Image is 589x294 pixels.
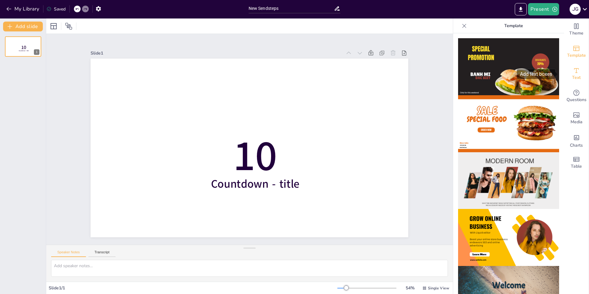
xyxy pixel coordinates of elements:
div: J G [570,4,581,15]
span: Single View [428,286,449,291]
button: J G [570,3,581,15]
div: Add ready made slides [564,41,589,63]
span: Theme [569,30,583,37]
button: Add slide [3,22,43,31]
div: Get real-time input from your audience [564,85,589,107]
div: Add text boxes [517,69,555,79]
span: Text [572,74,581,81]
div: Add text boxes [564,63,589,85]
span: Template [567,52,586,59]
span: Position [65,22,72,30]
div: Saved [47,6,66,12]
div: 54 % [403,285,417,291]
div: Slide 1 / 1 [49,285,337,291]
span: 10 [21,44,26,51]
span: Countdown - title [19,50,29,52]
div: Slide 1 [91,50,342,56]
img: thumb-1.png [458,38,559,95]
span: Questions [567,96,587,103]
button: Transcript [88,250,116,257]
span: Charts [570,142,583,149]
input: Insert title [249,4,334,13]
div: 1 [34,49,39,55]
p: Template [469,18,558,33]
img: thumb-4.png [458,209,559,266]
div: Add charts and graphs [564,129,589,152]
div: 1 [5,36,41,57]
button: Present [528,3,559,15]
button: Export to PowerPoint [515,3,527,15]
div: Layout [49,21,59,31]
div: Add images, graphics, shapes or video [564,107,589,129]
span: Media [571,119,583,125]
span: 10 [233,127,277,185]
div: Change the overall theme [564,18,589,41]
img: thumb-3.png [458,152,559,209]
span: Countdown - title [211,176,299,192]
img: thumb-2.png [458,95,559,152]
span: Table [571,163,582,170]
div: Add a table [564,152,589,174]
button: My Library [5,4,42,14]
button: Speaker Notes [51,250,86,257]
